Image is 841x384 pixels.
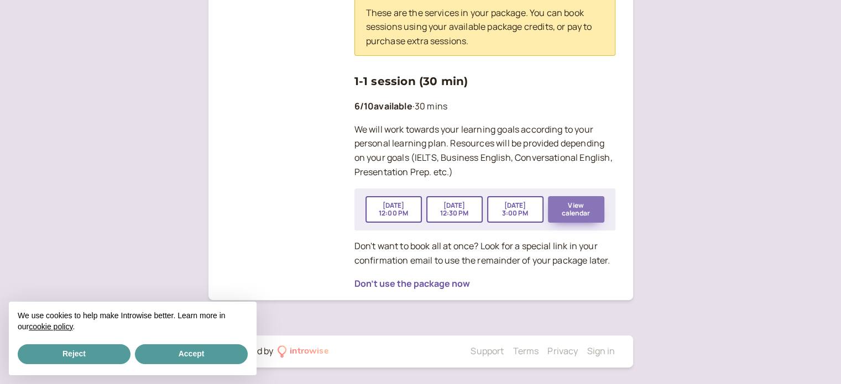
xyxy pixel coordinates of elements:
[18,344,130,364] button: Reject
[9,302,257,342] div: We use cookies to help make Introwise better. Learn more in our .
[547,345,578,357] a: Privacy
[135,344,248,364] button: Accept
[278,344,329,359] a: introwise
[587,345,615,357] a: Sign in
[426,196,483,223] button: [DATE]12:30 PM
[487,196,544,223] button: [DATE]3:00 PM
[354,278,470,288] button: Don't use the package now
[548,196,604,223] button: View calendar
[354,72,615,90] h3: 1-1 session (30 min)
[290,344,328,359] div: introwise
[29,322,72,331] a: cookie policy
[354,239,615,268] p: Don't want to book all at once? Look for a special link in your confirmation email to use the rem...
[365,196,422,223] button: [DATE]12:00 PM
[412,100,415,112] span: ·
[354,99,615,114] p: 30 mins
[471,345,504,357] a: Support
[513,345,539,357] a: Terms
[366,6,604,49] p: These are the services in your package. You can book sessions using your available package credit...
[354,123,615,180] p: We will work towards your learning goals according to your personal learning plan. Resources will...
[354,100,412,112] b: 6 / 10 available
